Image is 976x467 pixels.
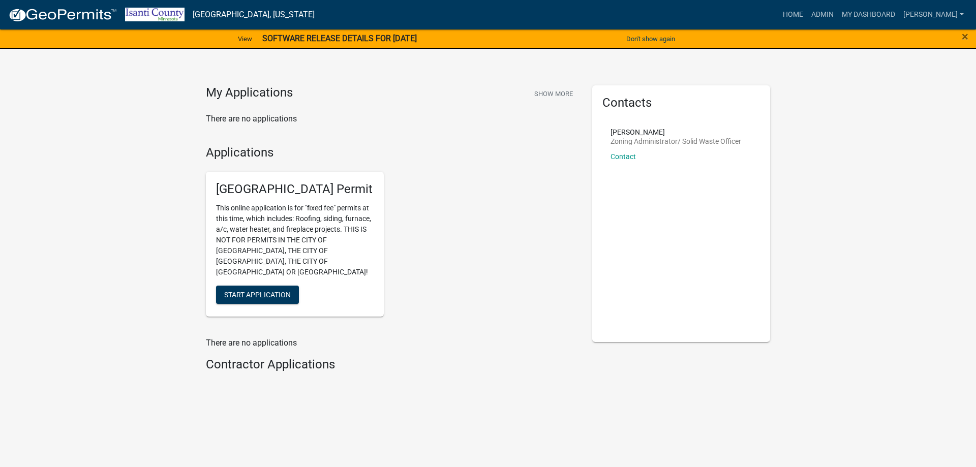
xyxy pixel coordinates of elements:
[206,113,577,125] p: There are no applications
[602,96,760,110] h5: Contacts
[779,5,807,24] a: Home
[216,286,299,304] button: Start Application
[216,182,374,197] h5: [GEOGRAPHIC_DATA] Permit
[224,291,291,299] span: Start Application
[206,357,577,372] h4: Contractor Applications
[234,30,256,47] a: View
[962,30,968,43] button: Close
[206,357,577,376] wm-workflow-list-section: Contractor Applications
[125,8,185,21] img: Isanti County, Minnesota
[611,138,741,145] p: Zoning Administrator/ Solid Waste Officer
[206,145,577,160] h4: Applications
[622,30,679,47] button: Don't show again
[530,85,577,102] button: Show More
[262,34,417,43] strong: SOFTWARE RELEASE DETAILS FOR [DATE]
[216,203,374,277] p: This online application is for "fixed fee" permits at this time, which includes: Roofing, siding,...
[206,85,293,101] h4: My Applications
[611,152,636,161] a: Contact
[206,145,577,325] wm-workflow-list-section: Applications
[611,129,741,136] p: [PERSON_NAME]
[899,5,968,24] a: [PERSON_NAME]
[206,337,577,349] p: There are no applications
[838,5,899,24] a: My Dashboard
[193,6,315,23] a: [GEOGRAPHIC_DATA], [US_STATE]
[962,29,968,44] span: ×
[807,5,838,24] a: Admin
